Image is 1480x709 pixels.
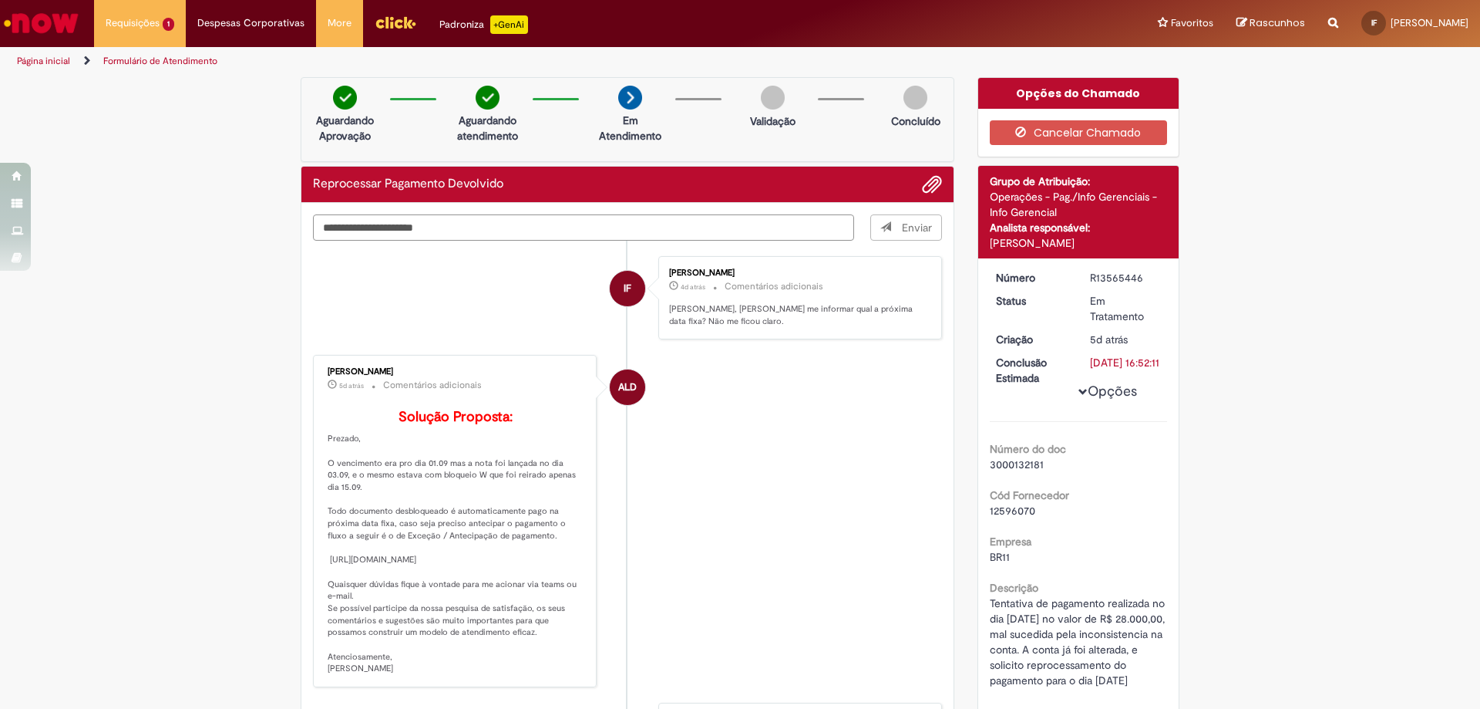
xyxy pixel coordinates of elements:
[450,113,525,143] p: Aguardando atendimento
[1371,18,1377,28] span: IF
[978,78,1179,109] div: Opções do Chamado
[1090,333,1128,346] time: 25/09/2025 09:37:07
[610,370,645,405] div: Andressa Luiza Da Silva
[2,8,81,39] img: ServiceNow
[1250,15,1305,30] span: Rascunhos
[339,381,364,390] time: 25/09/2025 16:06:37
[103,55,217,67] a: Formulário de Atendimento
[990,581,1038,595] b: Descrição
[669,303,926,327] p: [PERSON_NAME], [PERSON_NAME] me informar qual a próxima data fixa? Não me ficou claro.
[990,596,1168,687] span: Tentativa de pagamento realizada no dia [DATE] no valor de R$ 28.000,00, mal sucedida pela incons...
[750,113,795,129] p: Validação
[990,550,1010,564] span: BR11
[990,235,1168,251] div: [PERSON_NAME]
[990,120,1168,145] button: Cancelar Chamado
[891,113,940,129] p: Concluído
[990,457,1044,471] span: 3000132181
[439,15,528,34] div: Padroniza
[1090,333,1128,346] span: 5d atrás
[990,488,1069,502] b: Cód Fornecedor
[903,86,927,110] img: img-circle-grey.png
[1391,16,1468,29] span: [PERSON_NAME]
[990,220,1168,235] div: Analista responsável:
[669,268,926,278] div: [PERSON_NAME]
[399,408,513,426] b: Solução Proposta:
[328,15,351,31] span: More
[922,174,942,194] button: Adicionar anexos
[725,280,823,293] small: Comentários adicionais
[328,367,584,376] div: [PERSON_NAME]
[624,270,631,307] span: IF
[681,282,705,292] time: 26/09/2025 10:21:38
[610,271,645,306] div: Igor Raeder Ferreira
[618,86,642,110] img: arrow-next.png
[1090,270,1162,285] div: R13565446
[308,113,382,143] p: Aguardando Aprovação
[593,113,668,143] p: Em Atendimento
[1090,332,1162,347] div: 25/09/2025 09:37:07
[106,15,160,31] span: Requisições
[375,11,416,34] img: click_logo_yellow_360x200.png
[1171,15,1213,31] span: Favoritos
[984,332,1079,347] dt: Criação
[681,282,705,292] span: 4d atrás
[984,270,1079,285] dt: Número
[990,174,1168,189] div: Grupo de Atribuição:
[313,214,854,241] textarea: Digite sua mensagem aqui...
[490,15,528,34] p: +GenAi
[333,86,357,110] img: check-circle-green.png
[990,504,1035,518] span: 12596070
[339,381,364,390] span: 5d atrás
[17,55,70,67] a: Página inicial
[1090,355,1162,370] div: [DATE] 16:52:11
[12,47,975,76] ul: Trilhas de página
[984,355,1079,386] dt: Conclusão Estimada
[990,189,1168,220] div: Operações - Pag./Info Gerenciais - Info Gerencial
[1236,16,1305,31] a: Rascunhos
[618,369,637,406] span: ALD
[990,442,1066,456] b: Número do doc
[313,177,503,191] h2: Reprocessar Pagamento Devolvido Histórico de tíquete
[1090,293,1162,324] div: Em Tratamento
[476,86,499,110] img: check-circle-green.png
[984,293,1079,309] dt: Status
[383,379,482,392] small: Comentários adicionais
[761,86,785,110] img: img-circle-grey.png
[197,15,304,31] span: Despesas Corporativas
[328,410,584,675] p: Prezado, O vencimento era pro dia 01.09 mas a nota foi lançada no dia 03.09, e o mesmo estava com...
[990,535,1031,549] b: Empresa
[163,18,174,31] span: 1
